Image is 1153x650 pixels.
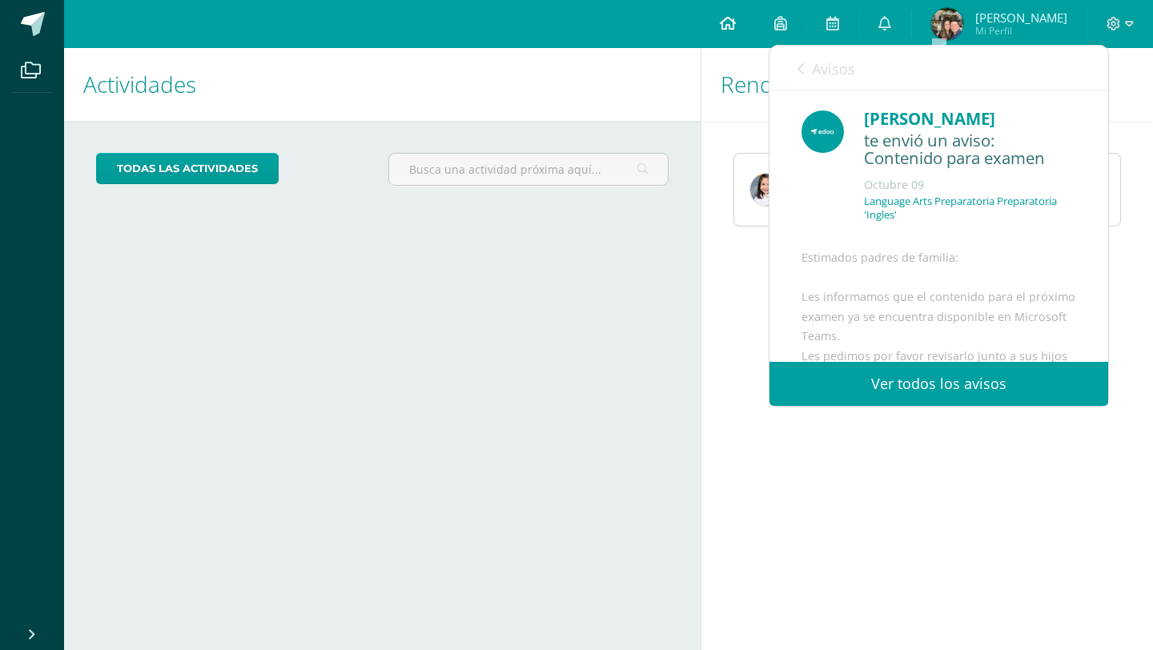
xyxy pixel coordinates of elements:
span: Mi Perfil [975,24,1067,38]
input: Busca una actividad próxima aquí... [389,154,667,185]
span: Avisos [812,59,855,78]
div: Octubre 09 [864,177,1076,193]
a: todas las Actividades [96,153,279,184]
img: 2bb3740142c840a138004f4eda081c8b.png [750,174,782,206]
img: 588b9cde5d18d720e04d28d3fc456afc.png [801,110,844,153]
span: [PERSON_NAME] [975,10,1067,26]
a: Ver todos los avisos [769,362,1108,406]
h1: Actividades [83,48,681,121]
p: Language Arts Preparatoria Preparatoria 'Ingles' [864,195,1076,222]
div: te envió un aviso: Contenido para examen [864,131,1076,169]
h1: Rendimiento de mis hijos [721,48,1134,121]
img: df473ee575fe88acc9ff7329eca46554.png [931,8,963,40]
div: [PERSON_NAME] [864,106,1076,131]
